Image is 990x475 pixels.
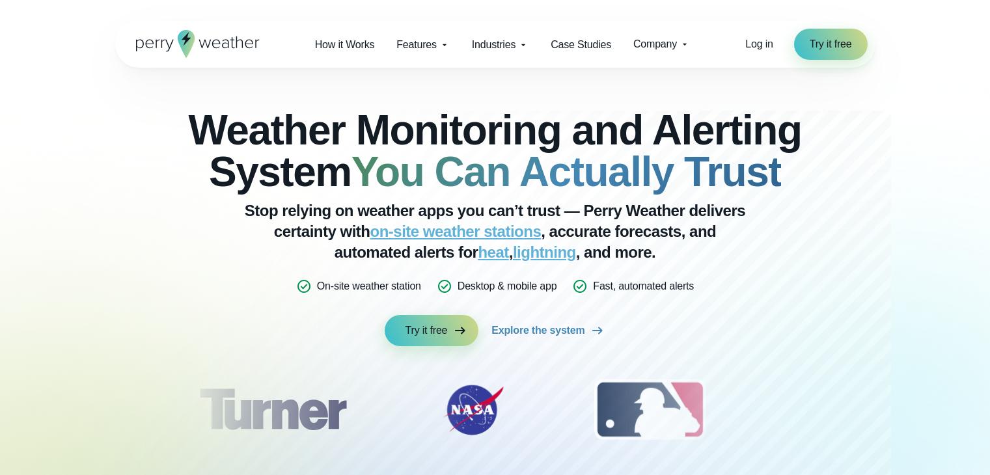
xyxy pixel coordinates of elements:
a: Try it free [385,315,479,346]
span: Case Studies [551,37,611,53]
strong: You Can Actually Trust [351,148,781,195]
div: 2 of 12 [428,377,519,442]
p: Stop relying on weather apps you can’t trust — Perry Weather delivers certainty with , accurate f... [235,200,756,263]
div: 1 of 12 [180,377,364,442]
a: How it Works [304,31,386,58]
span: Industries [472,37,516,53]
a: on-site weather stations [370,223,542,240]
span: Try it free [810,36,852,52]
p: On-site weather station [317,278,421,294]
h2: Weather Monitoring and Alerting System [180,109,810,193]
span: Log in [745,38,773,49]
a: Log in [745,36,773,52]
span: Explore the system [491,323,584,338]
p: Desktop & mobile app [458,278,557,294]
img: Turner-Construction_1.svg [180,377,364,442]
div: 3 of 12 [581,377,719,442]
span: Try it free [406,323,448,338]
p: Fast, automated alerts [593,278,694,294]
a: Case Studies [540,31,622,58]
span: How it Works [315,37,375,53]
img: PGA.svg [781,377,885,442]
img: NASA.svg [428,377,519,442]
a: heat [478,243,508,261]
a: Try it free [794,29,868,60]
a: lightning [513,243,576,261]
span: Features [396,37,437,53]
img: MLB.svg [581,377,719,442]
span: Company [633,36,677,52]
div: slideshow [180,377,810,449]
a: Explore the system [491,315,605,346]
div: 4 of 12 [781,377,885,442]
